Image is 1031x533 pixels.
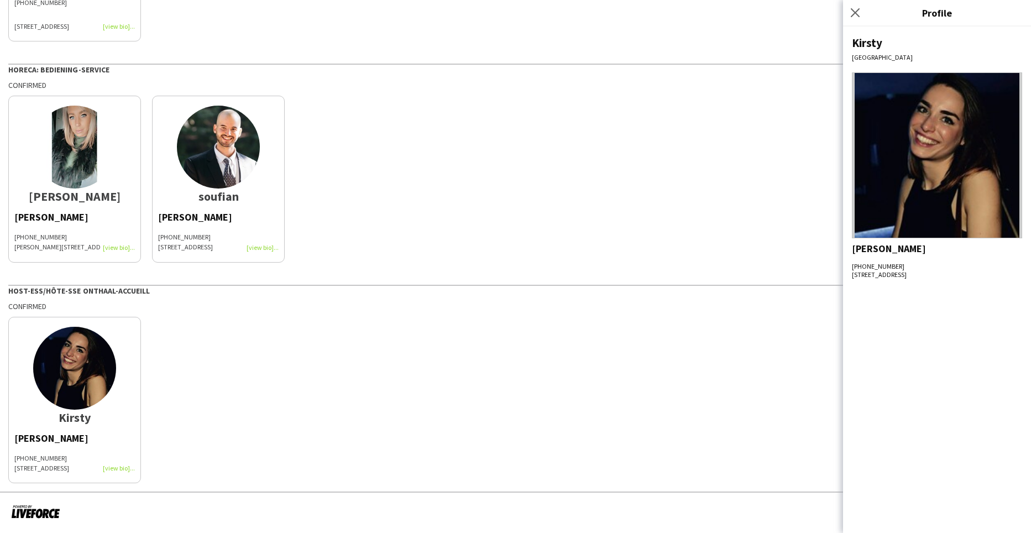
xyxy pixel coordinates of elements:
[158,191,279,201] div: soufian
[14,243,116,251] span: [PERSON_NAME][STREET_ADDRESS]
[14,191,135,201] div: [PERSON_NAME]
[14,454,67,462] span: [PHONE_NUMBER]
[33,106,116,189] img: thumb-636d24c5b91fa.jpeg
[8,64,1023,75] div: Horeca: Bediening-Service
[852,53,1022,61] div: [GEOGRAPHIC_DATA]
[11,504,60,519] img: Powered by Liveforce
[852,244,1022,254] div: [PERSON_NAME]
[852,270,907,279] span: [STREET_ADDRESS]
[852,72,1022,238] img: Crew avatar or photo
[158,243,213,251] span: [STREET_ADDRESS]
[8,285,1023,296] div: Host-ess/Hôte-sse Onthaal-Accueill
[14,212,135,222] div: [PERSON_NAME]
[158,212,279,222] div: [PERSON_NAME]
[14,464,69,472] span: [STREET_ADDRESS]
[14,233,67,241] span: [PHONE_NUMBER]
[14,22,69,30] span: [STREET_ADDRESS]
[8,301,1023,311] div: Confirmed
[8,80,1023,90] div: Confirmed
[158,233,211,241] span: [PHONE_NUMBER]
[852,262,904,270] span: [PHONE_NUMBER]
[14,412,135,422] div: Kirsty
[843,6,1031,20] h3: Profile
[177,106,260,189] img: thumb-6751ade26f42a.jpg
[33,327,116,410] img: thumb-5fd25be004e83.jpg
[14,433,135,443] div: [PERSON_NAME]
[852,35,1022,50] div: Kirsty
